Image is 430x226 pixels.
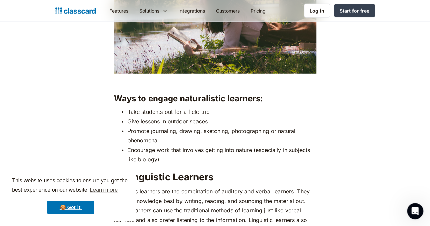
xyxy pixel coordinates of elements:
iframe: Intercom live chat [407,203,423,219]
a: learn more about cookies [89,185,119,195]
li: Promote journaling, drawing, sketching, photographing or natural phenomena [127,126,316,145]
span: This website uses cookies to ensure you get the best experience on our website. [12,177,130,195]
strong: Ways to engage naturalistic learners: [114,93,263,103]
a: dismiss cookie message [47,201,94,214]
a: Customers [210,3,245,18]
strong: 8. Linguistic Learners [114,171,214,183]
a: Features [104,3,134,18]
div: Start for free [340,7,369,14]
a: home [55,6,96,16]
div: cookieconsent [5,170,136,221]
li: Give lessons in outdoor spaces [127,117,316,126]
div: Solutions [139,7,159,14]
a: Start for free [334,4,375,17]
a: Pricing [245,3,271,18]
li: Take students out for a field trip [127,107,316,117]
a: Log in [304,4,330,18]
li: Encourage work that involves getting into nature (especially in subjects like biology) [127,145,316,164]
div: Log in [310,7,324,14]
a: Integrations [173,3,210,18]
p: ‍ [114,77,316,87]
div: Solutions [134,3,173,18]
